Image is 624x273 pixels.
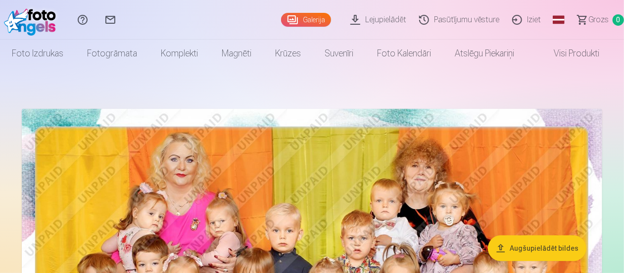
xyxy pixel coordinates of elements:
[526,40,611,67] a: Visi produkti
[281,13,331,27] a: Galerija
[443,40,526,67] a: Atslēgu piekariņi
[4,4,61,36] img: /fa1
[613,14,624,26] span: 0
[210,40,263,67] a: Magnēti
[75,40,149,67] a: Fotogrāmata
[588,14,609,26] span: Grozs
[365,40,443,67] a: Foto kalendāri
[149,40,210,67] a: Komplekti
[488,235,586,261] button: Augšupielādēt bildes
[313,40,365,67] a: Suvenīri
[263,40,313,67] a: Krūzes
